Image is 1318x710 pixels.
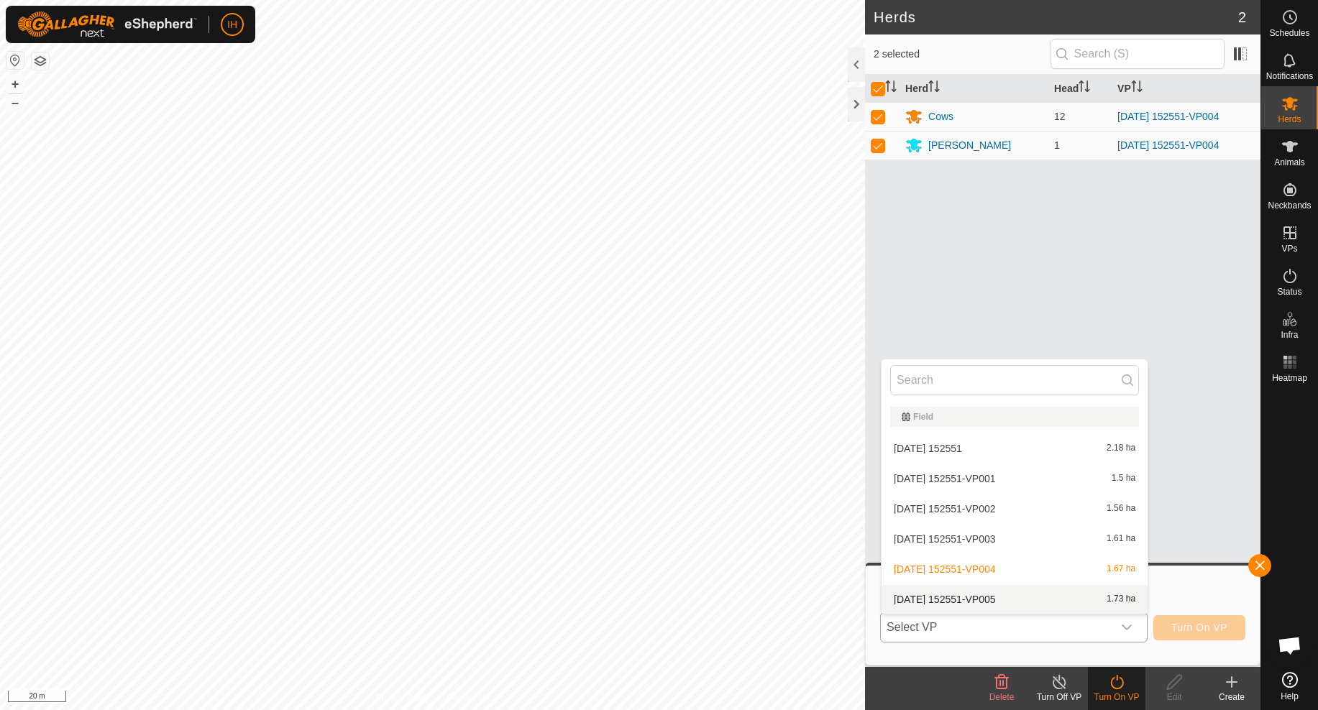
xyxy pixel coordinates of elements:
button: – [6,94,24,111]
span: [DATE] 152551-VP001 [894,474,995,484]
p-sorticon: Activate to sort [885,83,897,94]
div: Turn On VP [1088,691,1145,704]
li: 2025-09-05 152551-VP005 [882,585,1148,614]
span: [DATE] 152551-VP003 [894,534,995,544]
button: Turn On VP [1153,615,1245,640]
li: 2025-09-05 152551-VP004 [882,555,1148,584]
span: 1.5 ha [1112,474,1135,484]
span: Delete [989,692,1015,702]
a: [DATE] 152551-VP004 [1117,111,1219,122]
div: Turn Off VP [1030,691,1088,704]
div: dropdown trigger [1112,613,1141,642]
span: Heatmap [1272,374,1307,382]
div: Edit [1145,691,1203,704]
span: 1 [1054,139,1060,151]
li: 2025-09-05 152551-VP003 [882,525,1148,553]
th: Herd [900,75,1048,103]
span: 2 selected [874,47,1051,62]
a: Contact Us [447,691,489,704]
li: 2025-09-05 152551-VP001 [882,464,1148,493]
p-sorticon: Activate to sort [1131,83,1143,94]
span: Notifications [1266,72,1313,80]
th: VP [1112,75,1260,103]
span: 2.18 ha [1107,443,1135,453]
span: Animals [1274,158,1305,167]
span: [DATE] 152551 [894,443,962,453]
li: 2025-09-05 152551-VP002 [882,494,1148,523]
input: Search (S) [1051,39,1225,69]
div: Create [1203,691,1260,704]
p-sorticon: Activate to sort [1079,83,1090,94]
a: Help [1261,666,1318,706]
span: Help [1281,692,1299,701]
span: [DATE] 152551-VP005 [894,594,995,604]
span: [DATE] 152551-VP002 [894,504,995,514]
span: 1.61 ha [1107,534,1135,544]
input: Search [890,365,1139,395]
span: Neckbands [1268,201,1311,210]
span: Schedules [1269,29,1309,37]
button: Map Layers [32,52,49,70]
span: Select VP [881,613,1112,642]
button: Reset Map [6,52,24,69]
span: [DATE] 152551-VP004 [894,564,995,574]
button: + [6,75,24,93]
span: Status [1277,287,1301,296]
img: Gallagher Logo [17,11,197,37]
span: 1.73 ha [1107,594,1135,604]
span: 2 [1238,6,1246,28]
h2: Herds [874,9,1238,26]
span: VPs [1281,244,1297,253]
span: IH [227,17,237,32]
span: 12 [1054,111,1066,122]
div: Open chat [1268,624,1312,667]
div: Cows [928,109,953,124]
p-sorticon: Activate to sort [928,83,940,94]
span: Infra [1281,331,1298,339]
a: Privacy Policy [376,691,430,704]
th: Head [1048,75,1112,103]
span: Turn On VP [1171,622,1227,633]
ul: Option List [882,401,1148,614]
span: 1.67 ha [1107,564,1135,574]
li: 2025-09-05 152551 [882,434,1148,463]
div: [PERSON_NAME] [928,138,1011,153]
a: [DATE] 152551-VP004 [1117,139,1219,151]
span: 1.56 ha [1107,504,1135,514]
span: Herds [1278,115,1301,124]
div: Field [902,412,1127,421]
